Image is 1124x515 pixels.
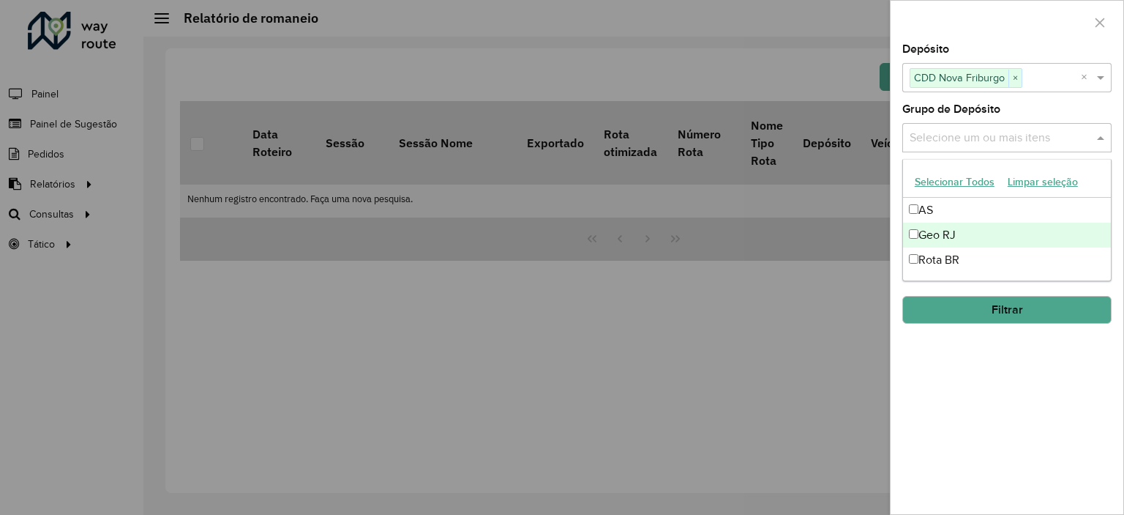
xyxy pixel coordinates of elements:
div: Geo RJ [903,223,1111,248]
button: Filtrar [902,296,1112,324]
label: Depósito [902,40,949,58]
span: Clear all [1081,69,1093,86]
span: × [1008,70,1022,87]
div: AS [903,198,1111,223]
ng-dropdown-panel: Options list [902,159,1112,281]
button: Limpar seleção [1001,171,1084,193]
div: Rota BR [903,248,1111,273]
span: CDD Nova Friburgo [910,69,1008,86]
label: Grupo de Depósito [902,100,1000,118]
button: Selecionar Todos [908,171,1001,193]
